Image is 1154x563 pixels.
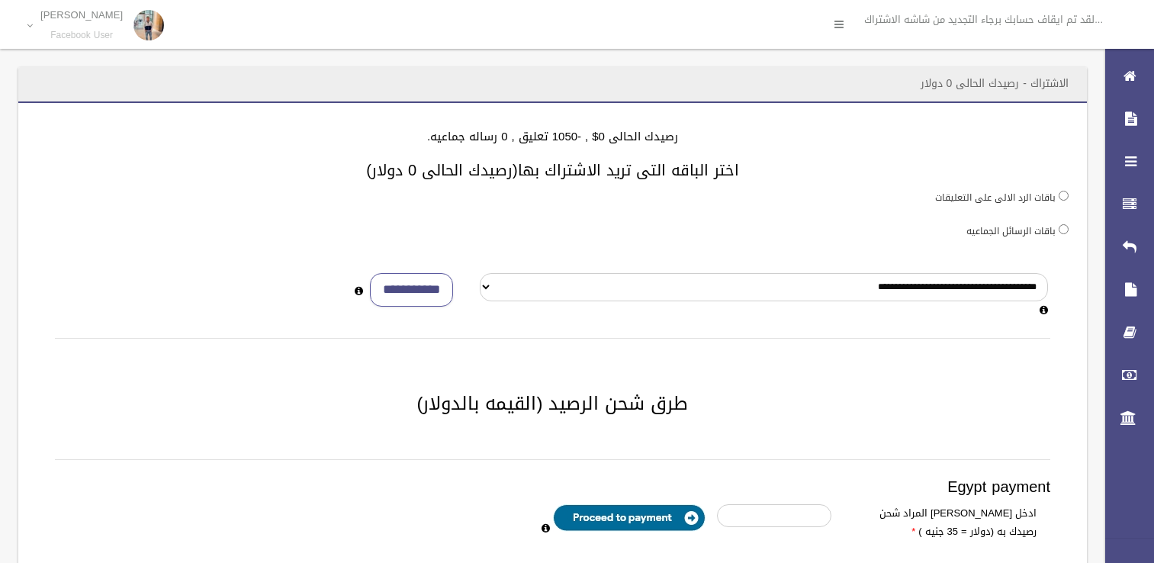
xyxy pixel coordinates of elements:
[902,69,1087,98] header: الاشتراك - رصيدك الحالى 0 دولار
[37,162,1069,179] h3: اختر الباقه التى تريد الاشتراك بها(رصيدك الحالى 0 دولار)
[40,9,123,21] p: [PERSON_NAME]
[935,189,1056,206] label: باقات الرد الالى على التعليقات
[843,504,1048,541] label: ادخل [PERSON_NAME] المراد شحن رصيدك به (دولار = 35 جنيه )
[37,130,1069,143] h4: رصيدك الحالى 0$ , -1050 تعليق , 0 رساله جماعيه.
[55,478,1050,495] h3: Egypt payment
[40,30,123,41] small: Facebook User
[966,223,1056,240] label: باقات الرسائل الجماعيه
[37,394,1069,413] h2: طرق شحن الرصيد (القيمه بالدولار)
